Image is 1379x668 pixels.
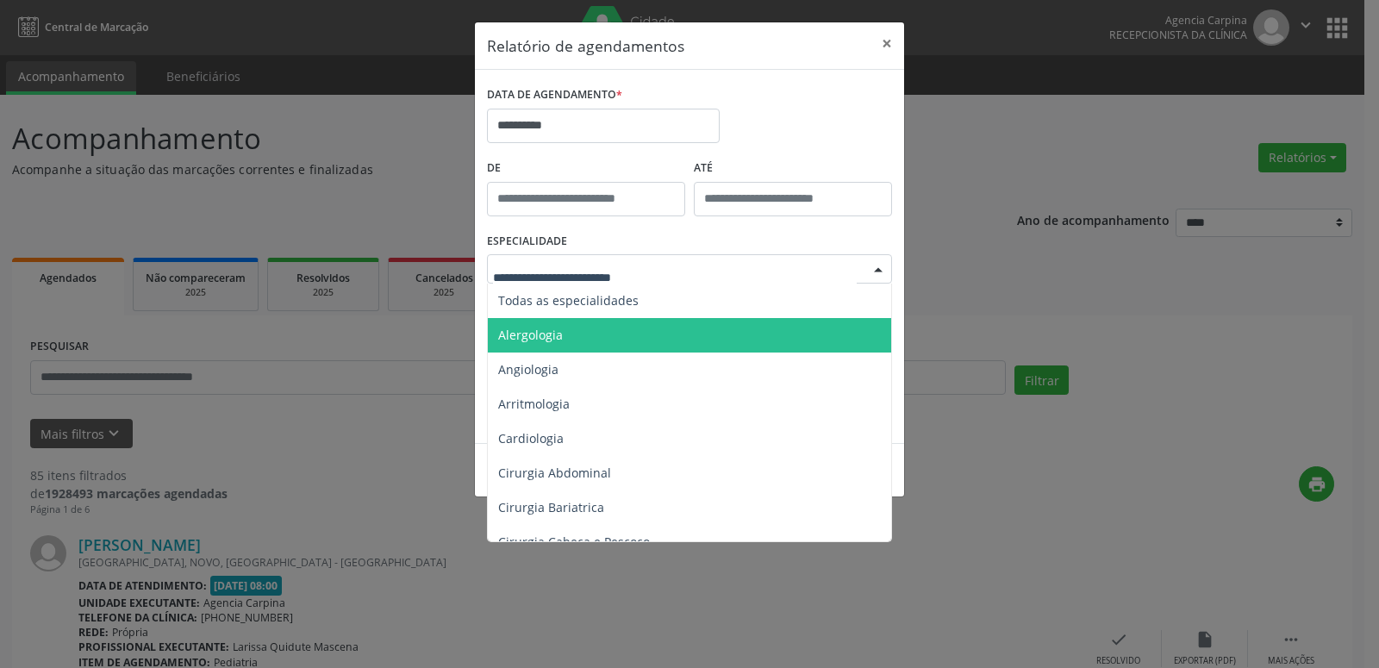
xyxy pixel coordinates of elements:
[498,361,558,378] span: Angiologia
[487,82,622,109] label: DATA DE AGENDAMENTO
[498,396,570,412] span: Arritmologia
[498,499,604,515] span: Cirurgia Bariatrica
[498,465,611,481] span: Cirurgia Abdominal
[487,34,684,57] h5: Relatório de agendamentos
[498,430,564,446] span: Cardiologia
[487,155,685,182] label: De
[694,155,892,182] label: ATÉ
[487,228,567,255] label: ESPECIALIDADE
[498,292,639,309] span: Todas as especialidades
[498,327,563,343] span: Alergologia
[498,534,650,550] span: Cirurgia Cabeça e Pescoço
[870,22,904,65] button: Close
